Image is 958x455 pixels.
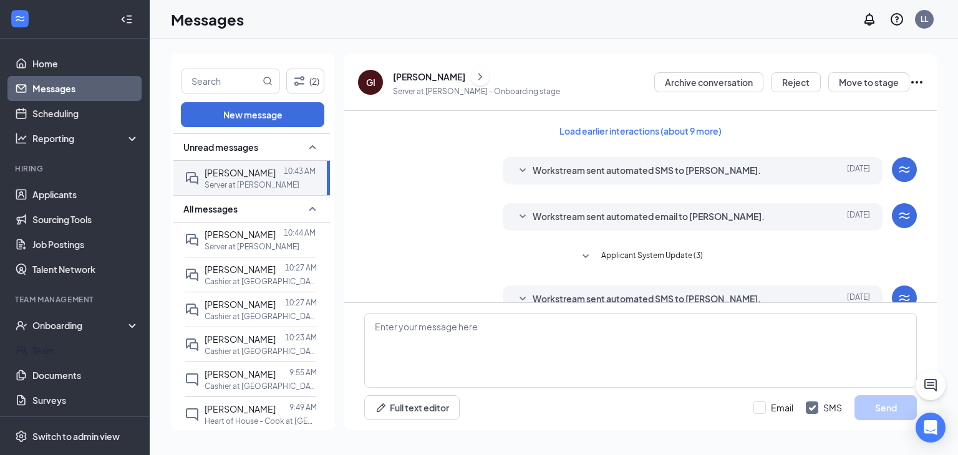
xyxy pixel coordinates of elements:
span: Applicant System Update (3) [601,249,703,264]
span: [PERSON_NAME] [205,299,276,310]
button: ChevronRight [471,67,490,86]
button: Filter (2) [286,69,324,93]
div: [PERSON_NAME] [393,70,465,83]
button: New message [181,102,324,127]
p: 10:27 AM [285,297,317,308]
p: 9:55 AM [289,367,317,378]
span: [PERSON_NAME] [205,167,276,178]
a: Surveys [32,388,139,413]
div: GI [366,76,375,89]
p: 10:27 AM [285,262,317,273]
div: LL [921,14,928,24]
button: Archive conversation [654,72,763,92]
span: Unread messages [183,141,258,153]
button: SmallChevronDownApplicant System Update (3) [578,249,703,264]
svg: Settings [15,430,27,443]
svg: ChatActive [923,378,938,393]
div: Open Intercom Messenger [916,413,946,443]
button: Full text editorPen [364,395,460,420]
p: 10:44 AM [284,228,316,238]
svg: DoubleChat [185,337,200,352]
svg: DoubleChat [185,302,200,317]
span: Workstream sent automated SMS to [PERSON_NAME]. [533,163,761,178]
p: Cashier at [GEOGRAPHIC_DATA] [205,311,317,322]
span: [PERSON_NAME] [205,264,276,275]
input: Search [181,69,260,93]
svg: Pen [375,401,387,414]
svg: ChatInactive [185,372,200,387]
svg: DoubleChat [185,232,200,247]
p: Cashier at [GEOGRAPHIC_DATA] [205,381,317,391]
a: Applicants [32,182,139,207]
a: Sourcing Tools [32,207,139,232]
div: Switch to admin view [32,430,120,443]
span: [DATE] [847,163,870,178]
p: Server at [PERSON_NAME] - Onboarding stage [393,86,560,97]
svg: WorkstreamLogo [897,162,912,177]
div: Hiring [15,163,137,174]
div: Reporting [32,132,140,145]
p: Heart of House - Cook at [GEOGRAPHIC_DATA] [205,416,317,426]
a: Team [32,338,139,363]
svg: SmallChevronUp [305,201,320,216]
svg: Collapse [120,13,133,26]
span: [DATE] [847,209,870,224]
span: Workstream sent automated email to [PERSON_NAME]. [533,209,765,224]
svg: Filter [292,74,307,89]
svg: WorkstreamLogo [897,290,912,305]
p: 10:23 AM [285,332,317,343]
span: All messages [183,203,238,215]
a: Talent Network [32,257,139,282]
svg: UserCheck [15,319,27,332]
svg: SmallChevronUp [305,140,320,155]
button: Send [854,395,917,420]
span: [PERSON_NAME] [205,229,276,240]
button: Reject [771,72,821,92]
svg: QuestionInfo [889,12,904,27]
span: [PERSON_NAME] [205,368,276,380]
svg: MagnifyingGlass [263,76,273,86]
a: Job Postings [32,232,139,257]
svg: SmallChevronDown [578,249,593,264]
div: Team Management [15,294,137,305]
a: Messages [32,76,139,101]
span: [PERSON_NAME] [205,403,276,414]
p: Cashier at [GEOGRAPHIC_DATA] [205,346,317,357]
a: Scheduling [32,101,139,126]
p: 9:49 AM [289,402,317,413]
svg: SmallChevronDown [515,163,530,178]
span: [PERSON_NAME] [205,333,276,345]
svg: ChatInactive [185,407,200,422]
span: Workstream sent automated SMS to [PERSON_NAME]. [533,292,761,307]
svg: ChevronRight [474,69,486,84]
p: 10:43 AM [284,166,316,176]
svg: Notifications [862,12,877,27]
p: Server at [PERSON_NAME] [205,180,299,190]
svg: WorkstreamLogo [14,12,26,25]
span: [DATE] [847,292,870,307]
h1: Messages [171,9,244,30]
svg: WorkstreamLogo [897,208,912,223]
svg: SmallChevronDown [515,209,530,224]
div: Onboarding [32,319,128,332]
svg: Analysis [15,132,27,145]
svg: Ellipses [909,75,924,90]
button: Move to stage [828,72,909,92]
p: Cashier at [GEOGRAPHIC_DATA] [205,276,317,287]
a: Documents [32,363,139,388]
p: Server at [PERSON_NAME] [205,241,299,252]
button: Load earlier interactions (about 9 more) [549,121,732,141]
svg: DoubleChat [185,171,200,186]
svg: DoubleChat [185,267,200,282]
a: Home [32,51,139,76]
button: ChatActive [916,370,946,400]
svg: SmallChevronDown [515,292,530,307]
